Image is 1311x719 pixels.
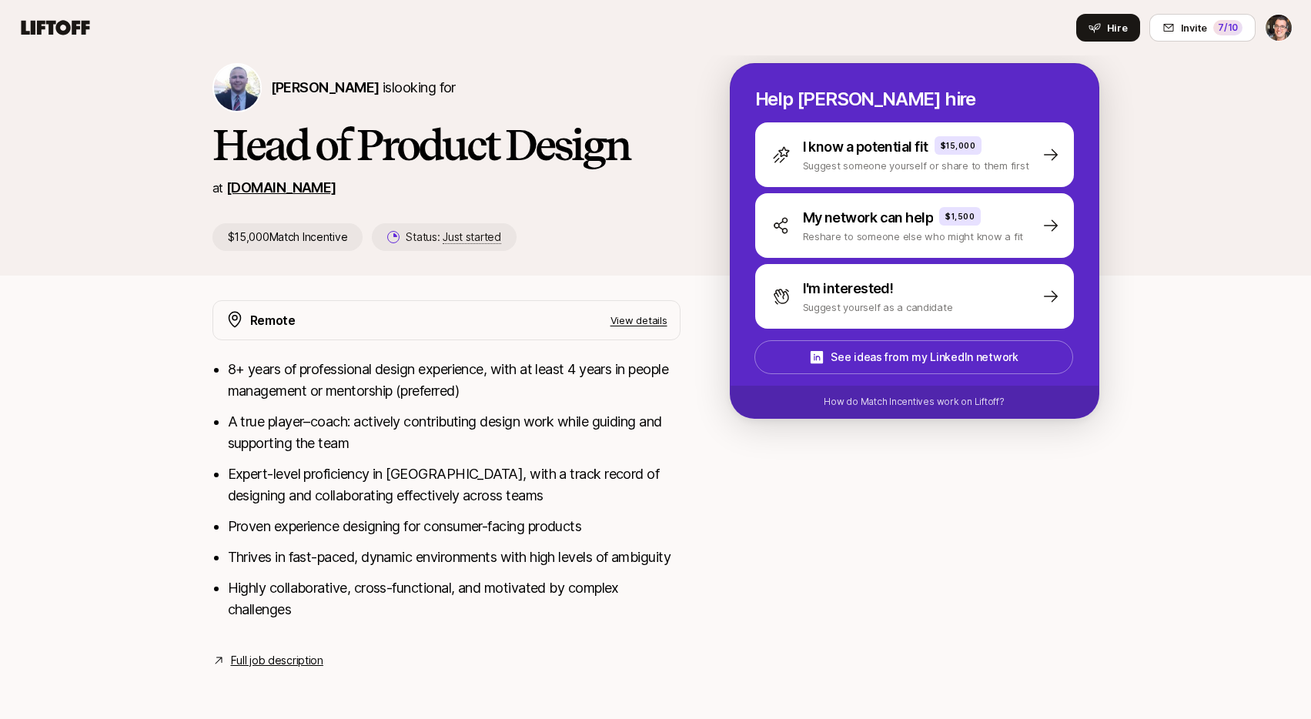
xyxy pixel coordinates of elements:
button: Invite7/10 [1149,14,1256,42]
p: I know a potential fit [803,136,928,158]
a: [DOMAIN_NAME] [226,179,336,196]
span: Invite [1181,20,1207,35]
p: $15,000 [941,139,976,152]
span: Just started [443,230,501,244]
p: Help [PERSON_NAME] hire [755,89,1074,110]
button: Eric Smith [1265,14,1293,42]
p: View details [610,313,667,328]
a: Full job description [231,651,323,670]
span: [PERSON_NAME] [271,79,380,95]
img: John Moersdorf [214,65,260,111]
img: Eric Smith [1266,15,1292,41]
li: Highly collaborative, cross-functional, and motivated by complex challenges [228,577,681,620]
p: I'm interested! [803,278,894,299]
p: $15,000 Match Incentive [212,223,363,251]
p: How do Match Incentives work on Liftoff? [824,395,1004,409]
li: A true player–coach: actively contributing design work while guiding and supporting the team [228,411,681,454]
p: Status: [406,228,500,246]
p: Suggest someone yourself or share to them first [803,158,1029,173]
p: $1,500 [945,210,975,222]
span: Hire [1107,20,1128,35]
p: Remote [250,310,296,330]
p: at [212,178,223,198]
li: 8+ years of professional design experience, with at least 4 years in people management or mentors... [228,359,681,402]
h1: Head of Product Design [212,122,681,168]
p: Reshare to someone else who might know a fit [803,229,1024,244]
p: My network can help [803,207,934,229]
button: Hire [1076,14,1140,42]
button: See ideas from my LinkedIn network [754,340,1073,374]
li: Expert-level proficiency in [GEOGRAPHIC_DATA], with a track record of designing and collaborating... [228,463,681,507]
p: is looking for [271,77,456,99]
li: Proven experience designing for consumer-facing products [228,516,681,537]
p: Suggest yourself as a candidate [803,299,953,315]
div: 7 /10 [1213,20,1242,35]
p: See ideas from my LinkedIn network [831,348,1018,366]
li: Thrives in fast-paced, dynamic environments with high levels of ambiguity [228,547,681,568]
